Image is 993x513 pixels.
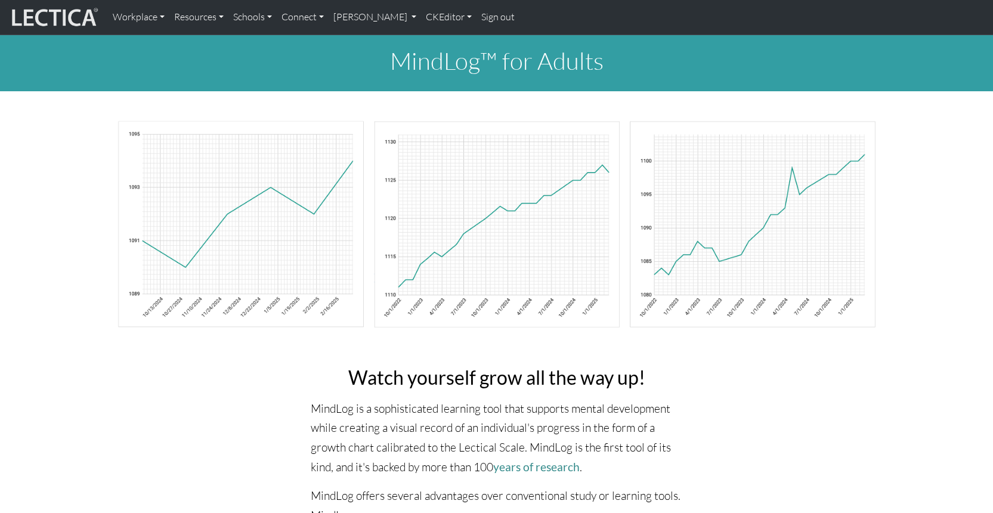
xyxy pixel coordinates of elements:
[421,5,477,30] a: CKEditor
[169,5,228,30] a: Resources
[9,6,98,29] img: lecticalive
[477,5,519,30] a: Sign out
[311,399,683,477] p: MindLog is a sophisticated learning tool that supports mental development while creating a visual...
[110,47,883,75] h1: MindLog™ for Adults
[329,5,421,30] a: [PERSON_NAME]
[311,366,683,389] h2: Watch yourself grow all the way up!
[228,5,277,30] a: Schools
[117,120,876,328] img: mindlog-chart-banner-adult.png
[277,5,329,30] a: Connect
[108,5,169,30] a: Workplace
[493,460,580,474] a: years of research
